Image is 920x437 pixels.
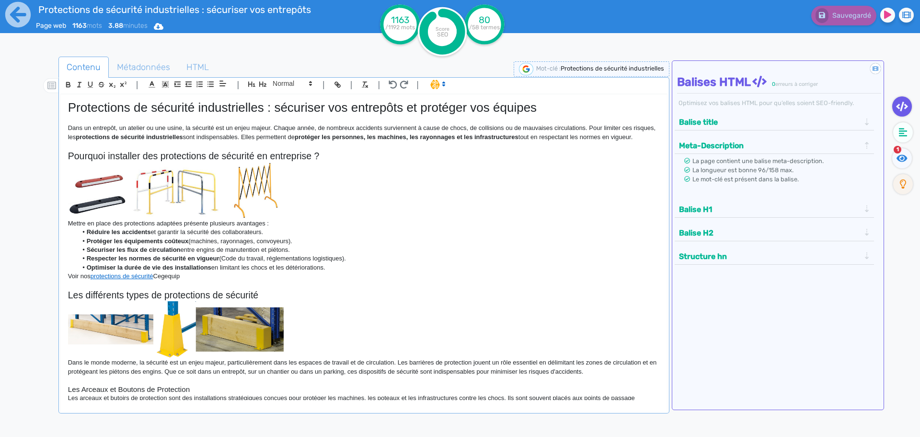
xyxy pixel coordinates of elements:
strong: Respecter les normes de sécurité en vigueur [87,255,219,262]
strong: protéger les personnes, les machines, les rayonnages et les infrastructures [295,133,518,141]
span: Métadonnées [109,54,178,80]
strong: Sécuriser les flux de circulation [87,246,181,253]
div: Structure hn [676,248,873,264]
a: protections de sécurité [91,272,153,280]
li: (machines, rayonnages, convoyeurs). [77,237,659,246]
p: Voir nos Cegequip [68,272,660,281]
b: 1163 [72,22,87,30]
li: en limitant les chocs et les détériorations. [77,263,659,272]
span: La longueur est bonne 96/158 max. [692,166,793,174]
div: Optimisez vos balises HTML pour qu’elles soient SEO-friendly. [677,98,882,107]
span: La page contient une balise meta-description. [692,157,824,165]
span: 0 [772,81,775,87]
tspan: SEO [437,31,448,38]
tspan: 1163 [391,14,409,25]
span: Mot-clé : [536,65,561,72]
strong: Réduire les accidents [87,228,151,236]
b: 3.88 [108,22,123,30]
button: Balise title [676,114,863,130]
li: entre engins de manutention et piétons. [77,246,659,254]
p: Dans le monde moderne, la sécurité est un enjeu majeur, particulièrement dans les espaces de trav... [68,358,660,376]
span: | [350,78,353,91]
h4: Balises HTML [677,75,882,89]
strong: Protéger les équipements coûteux [87,237,188,245]
span: Page web [36,22,66,30]
tspan: /1192 mots [385,24,415,31]
li: (Code du travail, réglementations logistiques). [77,254,659,263]
img: google-serp-logo.png [519,63,533,75]
h2: Pourquoi installer des protections de sécurité en entreprise ? [68,151,660,162]
span: Aligment [216,78,230,89]
p: Dans un entrepôt, un atelier ou une usine, la sécurité est un enjeu majeur. Chaque année, de nomb... [68,124,660,142]
div: Meta-Description [676,138,873,154]
span: erreurs à corriger [775,81,818,87]
span: Protections de sécurité industrielles [561,65,664,72]
span: | [416,78,419,91]
a: HTML [178,57,217,78]
span: 1 [894,146,901,154]
span: | [136,78,138,91]
button: Balise H1 [676,201,863,217]
span: I.Assistant [426,79,448,90]
span: Le mot-clé est présent dans la balise. [692,176,799,183]
button: Sauvegardé [811,6,876,25]
img: Protection des bâtiments [68,162,284,219]
li: et garantir la sécurité des collaborateurs. [77,228,659,236]
div: Balise title [676,114,873,130]
button: Balise H2 [676,225,863,241]
span: | [237,78,239,91]
span: | [322,78,325,91]
button: Meta-Description [676,138,863,154]
tspan: /58 termes [469,24,500,31]
a: Contenu [58,57,109,78]
span: mots [72,22,102,30]
p: Mettre en place des protections adaptées présente plusieurs avantages : [68,219,660,228]
span: minutes [108,22,148,30]
h3: Les Arceaux et Boutons de Protection [68,385,660,394]
a: Métadonnées [109,57,178,78]
img: Protection du rayonnage [68,301,284,359]
tspan: Score [436,26,449,32]
input: title [36,2,312,17]
button: Structure hn [676,248,863,264]
span: Contenu [59,54,108,80]
h2: Les différents types de protections de sécurité [68,290,660,301]
tspan: 80 [479,14,490,25]
p: Les arceaux et butoirs de protection sont des installations stratégiques conçues pour protéger le... [68,394,660,420]
div: Balise H1 [676,201,873,217]
span: Sauvegardé [832,12,871,20]
div: Balise H2 [676,225,873,241]
strong: Optimiser la durée de vie des installations [87,264,211,271]
span: | [378,78,380,91]
strong: protections de sécurité industrielles [76,133,183,141]
span: HTML [179,54,217,80]
h1: Protections de sécurité industrielles : sécuriser vos entrepôts et protéger vos équipes [68,100,660,115]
